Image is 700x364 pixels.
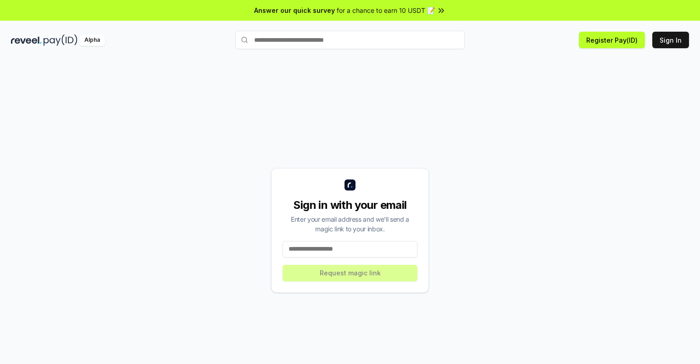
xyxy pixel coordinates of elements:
div: Sign in with your email [283,198,417,213]
div: Alpha [79,34,105,46]
div: Enter your email address and we’ll send a magic link to your inbox. [283,214,417,234]
img: reveel_dark [11,34,42,46]
span: Answer our quick survey [254,6,335,15]
button: Register Pay(ID) [579,32,645,48]
img: logo_small [344,179,356,190]
button: Sign In [652,32,689,48]
span: for a chance to earn 10 USDT 📝 [337,6,435,15]
img: pay_id [44,34,78,46]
